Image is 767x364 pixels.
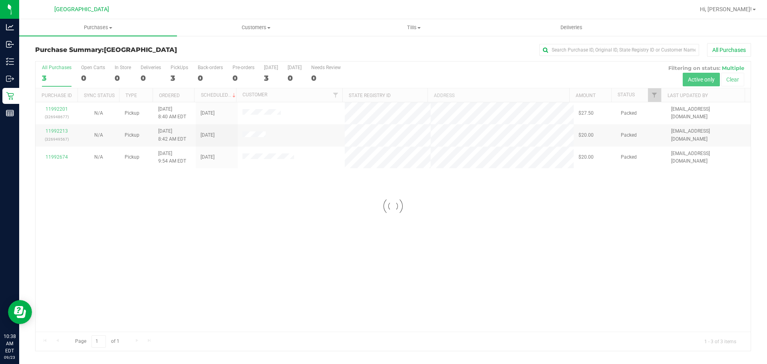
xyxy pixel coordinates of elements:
[6,40,14,48] inline-svg: Inbound
[4,333,16,354] p: 10:38 AM EDT
[177,19,335,36] a: Customers
[335,24,492,31] span: Tills
[177,24,334,31] span: Customers
[35,46,274,54] h3: Purchase Summary:
[54,6,109,13] span: [GEOGRAPHIC_DATA]
[6,58,14,66] inline-svg: Inventory
[4,354,16,360] p: 09/23
[6,109,14,117] inline-svg: Reports
[6,23,14,31] inline-svg: Analytics
[539,44,699,56] input: Search Purchase ID, Original ID, State Registry ID or Customer Name...
[493,19,650,36] a: Deliveries
[19,19,177,36] a: Purchases
[707,43,751,57] button: All Purchases
[6,75,14,83] inline-svg: Outbound
[104,46,177,54] span: [GEOGRAPHIC_DATA]
[335,19,493,36] a: Tills
[19,24,177,31] span: Purchases
[6,92,14,100] inline-svg: Retail
[700,6,752,12] span: Hi, [PERSON_NAME]!
[550,24,593,31] span: Deliveries
[8,300,32,324] iframe: Resource center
